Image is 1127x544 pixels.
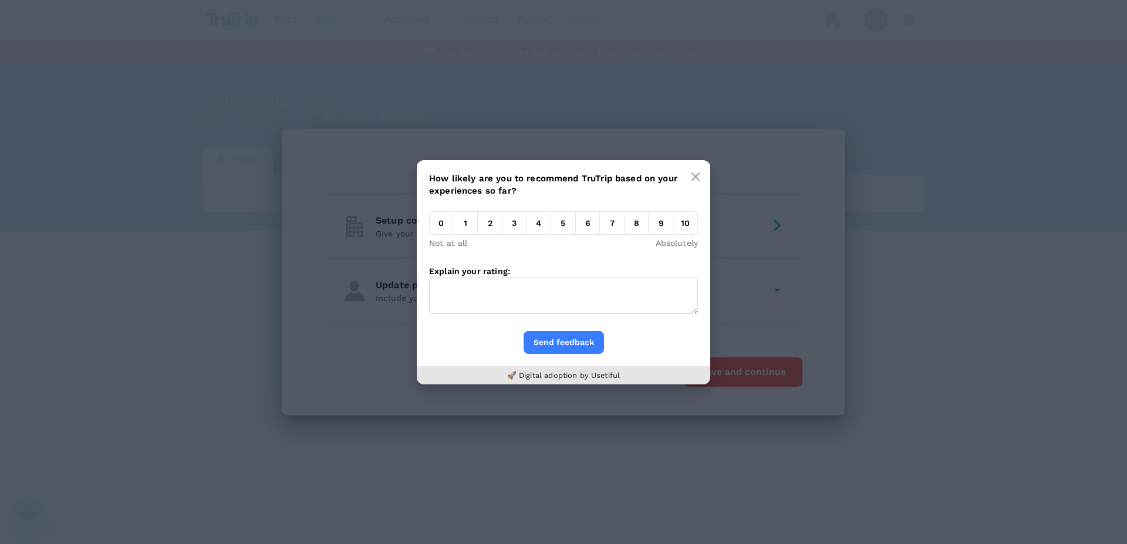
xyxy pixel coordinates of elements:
a: 🚀 Digital adoption by Usetiful [507,371,620,380]
em: 8 [625,211,649,235]
span: How likely are you to recommend TruTrip based on your experiences so far? [429,173,677,196]
em: 7 [600,211,625,235]
em: 5 [552,211,576,235]
em: 1 [454,211,478,235]
em: 0 [429,211,453,235]
em: 10 [674,211,698,235]
label: Explain your rating: [429,266,510,276]
p: Not at all [429,237,468,249]
em: 3 [502,211,527,235]
p: Absolutely [656,237,699,249]
button: Send feedback [524,331,604,354]
em: 9 [649,211,673,235]
em: 2 [478,211,502,235]
em: 4 [527,211,551,235]
em: 6 [576,211,600,235]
